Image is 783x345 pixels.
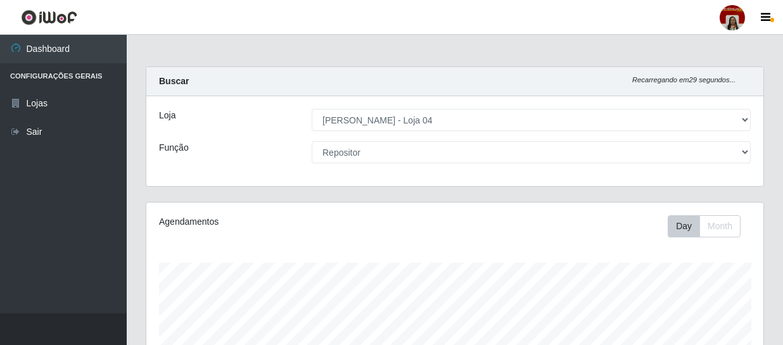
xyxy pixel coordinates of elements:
strong: Buscar [159,76,189,86]
label: Função [159,141,189,154]
i: Recarregando em 29 segundos... [632,76,735,84]
img: CoreUI Logo [21,9,77,25]
div: First group [668,215,741,237]
button: Month [699,215,741,237]
div: Toolbar with button groups [668,215,751,237]
button: Day [668,215,700,237]
div: Agendamentos [159,215,395,229]
label: Loja [159,109,175,122]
